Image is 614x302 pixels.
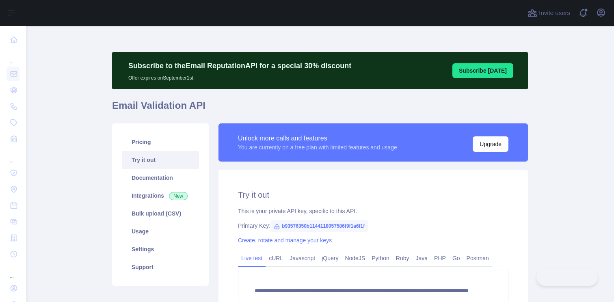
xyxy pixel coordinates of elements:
div: Unlock more calls and features [238,134,397,143]
span: Invite users [539,9,570,18]
a: Documentation [122,169,199,187]
a: PHP [431,252,449,265]
div: This is your private API key, specific to this API. [238,207,508,215]
a: jQuery [318,252,342,265]
button: Upgrade [473,136,508,152]
a: Live test [238,252,266,265]
a: Javascript [286,252,318,265]
div: Primary Key: [238,222,508,230]
a: Python [368,252,393,265]
a: Ruby [393,252,413,265]
p: Subscribe to the Email Reputation API for a special 30 % discount [128,60,351,71]
a: NodeJS [342,252,368,265]
iframe: Toggle Customer Support [536,269,598,286]
a: Integrations New [122,187,199,205]
a: Java [413,252,431,265]
button: Invite users [526,6,572,19]
button: Subscribe [DATE] [452,63,513,78]
p: Offer expires on September 1st. [128,71,351,81]
a: Settings [122,240,199,258]
span: b93576350b1144118057586f9f1a6f1f [270,220,368,232]
a: Support [122,258,199,276]
a: Try it out [122,151,199,169]
div: ... [6,148,19,164]
a: cURL [266,252,286,265]
a: Pricing [122,133,199,151]
a: Create, rotate and manage your keys [238,237,332,244]
h1: Email Validation API [112,99,528,119]
div: ... [6,49,19,65]
div: ... [6,263,19,279]
a: Usage [122,222,199,240]
span: New [169,192,188,200]
a: Postman [463,252,492,265]
h2: Try it out [238,189,508,201]
a: Bulk upload (CSV) [122,205,199,222]
a: Go [449,252,463,265]
div: You are currently on a free plan with limited features and usage [238,143,397,151]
